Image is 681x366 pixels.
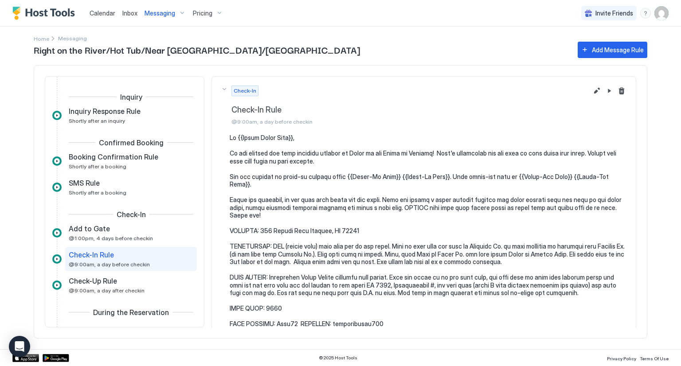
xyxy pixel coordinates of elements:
[58,35,87,42] span: Breadcrumb
[578,42,647,58] button: Add Message Rule
[193,9,212,17] span: Pricing
[34,34,49,43] a: Home
[604,86,614,96] button: Pause Message Rule
[640,356,669,361] span: Terms Of Use
[654,6,669,20] div: User profile
[34,43,569,56] span: Right on the River/Hot Tub/Near [GEOGRAPHIC_DATA]/[GEOGRAPHIC_DATA]
[69,261,150,268] span: @9:00am, a day before checkin
[234,87,256,95] span: Check-In
[595,9,633,17] span: Invite Friends
[69,179,100,187] span: SMS Rule
[9,336,30,357] div: Open Intercom Messenger
[231,118,588,125] span: @9:00am, a day before checkin
[69,276,117,285] span: Check-Up Rule
[122,8,137,18] a: Inbox
[69,235,153,241] span: @1:00pm, 4 days before checkin
[69,189,126,196] span: Shortly after a booking
[231,105,588,115] span: Check-In Rule
[591,86,602,96] button: Edit message rule
[69,107,141,116] span: Inquiry Response Rule
[34,35,49,42] span: Home
[99,138,164,147] span: Confirmed Booking
[607,353,636,362] a: Privacy Policy
[212,77,636,134] button: Check-InCheck-In Rule@9:00am, a day before checkinEdit message rulePause Message RuleDelete messa...
[640,8,651,19] div: menu
[592,45,644,55] div: Add Message Rule
[616,86,627,96] button: Delete message rule
[69,163,126,170] span: Shortly after a booking
[640,353,669,362] a: Terms Of Use
[43,354,69,362] a: Google Play Store
[34,34,49,43] div: Breadcrumb
[607,356,636,361] span: Privacy Policy
[120,93,142,101] span: Inquiry
[12,7,79,20] a: Host Tools Logo
[90,9,115,17] span: Calendar
[69,224,110,233] span: Add to Gate
[117,210,146,219] span: Check-In
[122,9,137,17] span: Inbox
[69,250,114,259] span: Check-In Rule
[319,355,357,361] span: © 2025 Host Tools
[90,8,115,18] a: Calendar
[69,287,145,294] span: @9:00am, a day after checkin
[69,117,125,124] span: Shortly after an inquiry
[145,9,175,17] span: Messaging
[12,354,39,362] a: App Store
[69,152,158,161] span: Booking Confirmation Rule
[93,308,169,317] span: During the Reservation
